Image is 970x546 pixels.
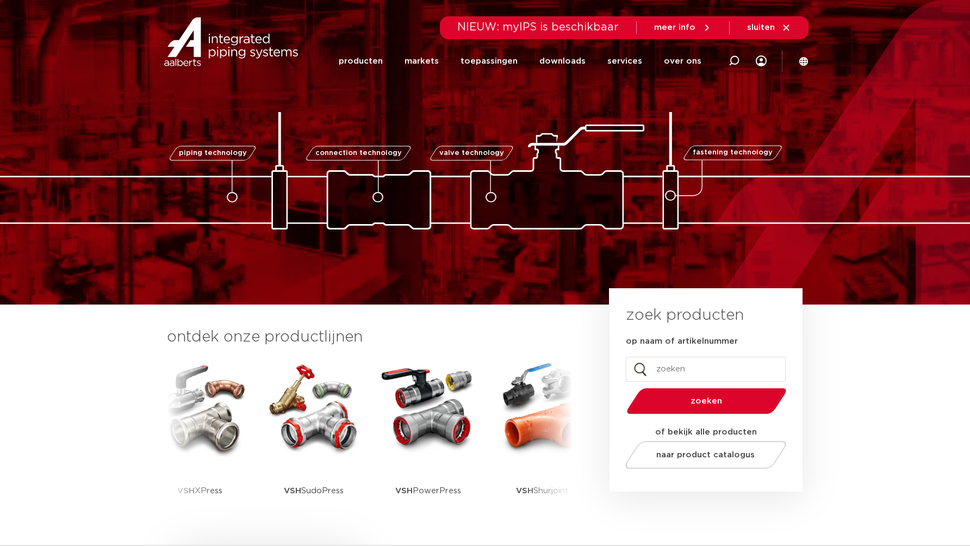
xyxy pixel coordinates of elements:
span: meer info [654,23,695,32]
span: valve technology [439,150,503,157]
a: services [607,40,642,82]
a: markets [405,40,439,82]
h3: ontdek onze productlijnen [167,326,573,348]
p: Shurjoint [516,457,569,525]
span: NIEUW: myIPS is beschikbaar [457,22,619,33]
a: sluiten [747,23,791,33]
p: SudoPress [284,457,344,525]
span: piping technology [178,150,246,157]
h3: zoek producten [626,305,744,326]
a: VSHXPress [151,359,248,525]
nav: Menu [339,40,701,82]
a: naar product catalogus [623,441,789,469]
input: zoeken [626,357,786,382]
a: VSHPowerPress [379,359,477,525]
strong: VSH [284,487,301,495]
strong: of bekijk alle producten [655,428,757,436]
span: zoeken [655,397,758,405]
a: VSHShurjoint [493,359,591,525]
a: meer info [654,23,712,33]
a: toepassingen [461,40,518,82]
a: over ons [664,40,701,82]
p: PowerPress [395,457,461,525]
strong: VSH [177,487,195,495]
span: connection technology [315,150,402,157]
strong: VSH [516,487,533,495]
button: zoeken [623,387,791,415]
span: naar product catalogus [657,451,755,459]
label: op naam of artikelnummer [626,336,738,347]
a: producten [339,40,383,82]
a: VSHSudoPress [265,359,363,525]
strong: VSH [395,487,413,495]
span: sluiten [747,23,775,32]
span: fastening technology [693,150,773,157]
p: XPress [177,457,222,525]
a: downloads [539,40,586,82]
